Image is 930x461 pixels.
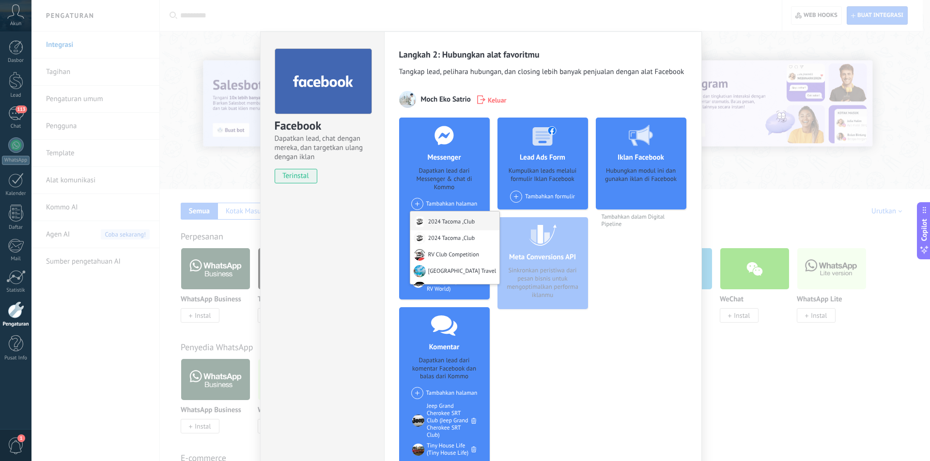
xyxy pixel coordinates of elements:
[407,357,482,381] div: Dapatkan lead dari komentar Facebook dan balas dari Kommo
[505,167,580,184] div: Kumpulkan leads melalui formulir Iklan Facebook
[427,402,471,439] div: Jeep Grand Cherokee SRT Club (Jeep Grand Cherokee SRT Club)
[427,442,471,457] div: Tiny House Life (Tiny House Life)
[919,219,929,241] span: Copilot
[411,387,478,399] div: Tambahkan halaman
[2,287,30,294] div: Statistik
[421,95,471,104] span: Moch Eko Satrio
[517,153,568,162] h4: Lead Ads Form
[425,153,463,162] h4: Messenger
[427,342,462,352] h4: Komentar
[275,169,317,183] span: terinstal
[2,256,30,262] div: Mail
[2,123,30,130] div: Chat
[275,118,370,134] div: Facebook
[17,434,25,442] span: 1
[399,67,687,79] span: Tangkap lead, pelihara hubungan, dan closing lebih banyak penjualan dengan alat Facebook
[2,58,30,64] div: Dasbor
[410,247,500,263] div: RV Club Competition
[510,191,575,203] div: Tambahkan formulir
[410,211,500,230] div: 2024 Tacoma ,CIub
[399,49,687,60] h3: Langkah 2: Hubungkan alat favoritmu
[275,134,370,162] span: Dapatkan lead, chat dengan mereka, dan targetkan ulang dengan iklan
[488,95,507,104] span: Keluar
[2,191,30,197] div: Kalender
[2,321,30,327] div: Pengaturan
[2,355,30,361] div: Pusat Info
[410,230,500,247] div: 2024 Tacoma ,Club
[10,21,22,27] span: Akun
[2,224,30,231] div: Daftar
[410,280,500,298] div: 𝟐𝟎𝟐𝟏 𝐑𝐀𝐕𝟒 ,𝐂𝐥𝐮𝐛
[410,263,500,280] div: [GEOGRAPHIC_DATA] Travel
[596,213,686,228] span: Tambahkan dalam Digital Pipeline
[15,105,27,113] span: 113
[615,153,666,162] h4: Iklan Facebook
[2,92,30,99] div: Lead
[411,198,478,210] div: Tambahkan halaman
[2,156,30,165] div: WhatsApp
[407,167,482,192] div: Dapatkan lead dari Messenger & chat di Kommo
[604,167,679,203] div: Hubungkan modul ini dan gunakan iklan di Facebook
